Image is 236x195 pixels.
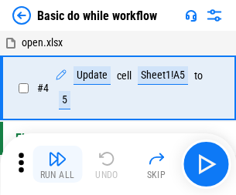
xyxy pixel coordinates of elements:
div: cell [117,70,132,82]
div: 5 [59,91,70,109]
img: Support [185,9,197,22]
img: Settings menu [205,6,224,25]
img: Main button [193,152,218,177]
img: Run All [48,150,67,168]
img: Skip [147,150,166,168]
div: Run All [40,170,75,180]
img: Back [12,6,31,25]
div: to [194,70,203,82]
span: open.xlsx [22,36,63,49]
span: # 4 [37,82,49,94]
button: Skip [132,146,181,183]
div: Skip [147,170,166,180]
div: Sheet1!A5 [138,66,188,85]
div: Basic do while workflow [37,8,157,23]
div: Update [74,66,111,85]
button: Run All [32,146,82,183]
